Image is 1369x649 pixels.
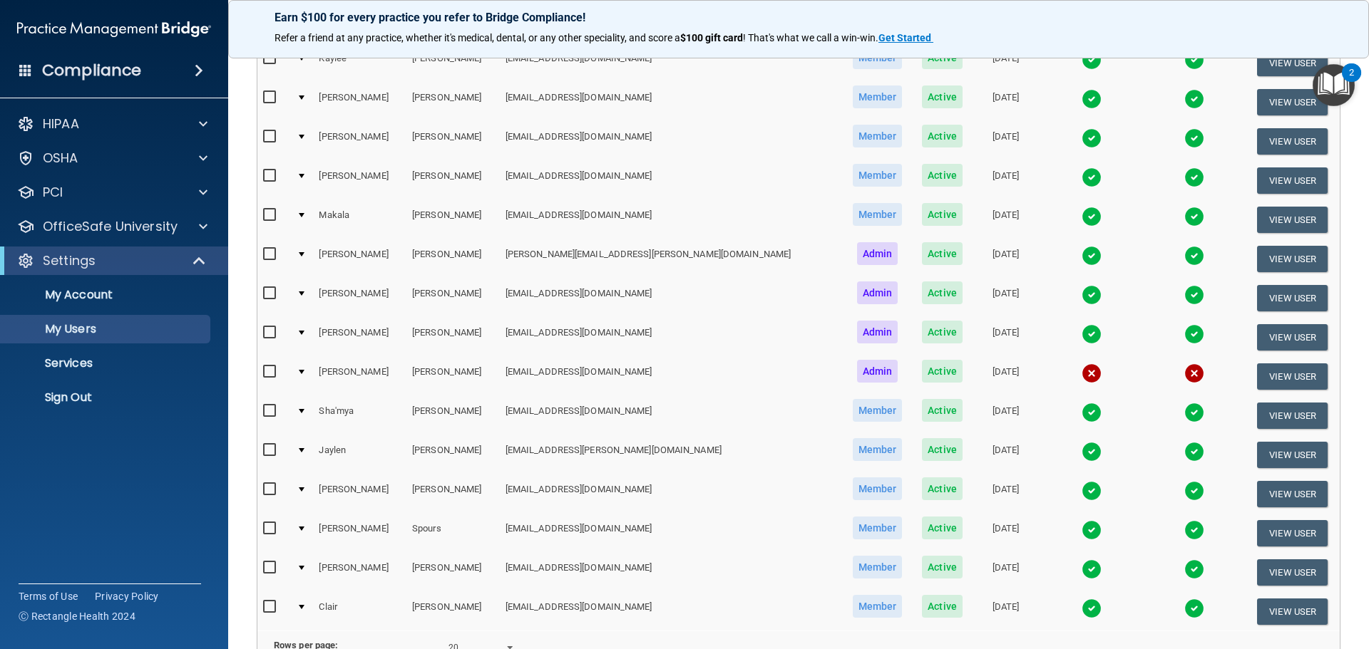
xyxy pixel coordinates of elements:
img: tick.e7d51cea.svg [1082,520,1102,540]
img: tick.e7d51cea.svg [1082,324,1102,344]
span: Ⓒ Rectangle Health 2024 [19,609,135,623]
img: tick.e7d51cea.svg [1082,167,1102,187]
td: [DATE] [972,279,1040,318]
td: [DATE] [972,474,1040,514]
td: [DATE] [972,592,1040,630]
img: tick.e7d51cea.svg [1082,403,1102,422]
img: tick.e7d51cea.svg [1082,598,1102,618]
span: Active [922,242,963,265]
td: [DATE] [972,161,1040,200]
img: tick.e7d51cea.svg [1184,128,1204,148]
span: ! That's what we call a win-win. [743,32,878,43]
img: tick.e7d51cea.svg [1184,559,1204,579]
td: Jaylen [313,435,406,474]
p: Sign Out [9,390,204,405]
img: cross.ca9f0e7f.svg [1082,363,1102,383]
img: tick.e7d51cea.svg [1082,128,1102,148]
img: tick.e7d51cea.svg [1184,598,1204,618]
div: 2 [1349,73,1354,91]
span: Member [853,516,903,539]
button: View User [1257,207,1328,233]
td: [PERSON_NAME] [406,83,500,122]
button: View User [1257,246,1328,272]
td: [DATE] [972,357,1040,396]
td: [EMAIL_ADDRESS][DOMAIN_NAME] [500,396,842,435]
span: Active [922,556,963,578]
p: HIPAA [43,115,79,133]
img: tick.e7d51cea.svg [1082,207,1102,227]
a: Settings [17,252,207,269]
img: tick.e7d51cea.svg [1184,50,1204,70]
td: Makala [313,200,406,239]
span: Active [922,438,963,461]
img: tick.e7d51cea.svg [1184,481,1204,501]
p: OfficeSafe University [43,218,178,235]
p: OSHA [43,150,78,167]
td: Kaylee [313,43,406,83]
button: View User [1257,167,1328,194]
span: Member [853,125,903,147]
p: Settings [43,252,96,269]
td: [EMAIL_ADDRESS][DOMAIN_NAME] [500,83,842,122]
td: [PERSON_NAME] [406,435,500,474]
button: View User [1257,598,1328,625]
button: Open Resource Center, 2 new notifications [1313,64,1355,106]
td: [EMAIL_ADDRESS][DOMAIN_NAME] [500,514,842,553]
img: tick.e7d51cea.svg [1184,246,1204,266]
td: [PERSON_NAME] [313,161,406,200]
img: tick.e7d51cea.svg [1184,89,1204,109]
td: [PERSON_NAME] [406,318,500,357]
td: [PERSON_NAME] [313,122,406,161]
img: cross.ca9f0e7f.svg [1184,363,1204,383]
button: View User [1257,442,1328,468]
img: tick.e7d51cea.svg [1082,442,1102,462]
td: [EMAIL_ADDRESS][DOMAIN_NAME] [500,122,842,161]
td: [EMAIL_ADDRESS][DOMAIN_NAME] [500,161,842,200]
p: Services [9,356,204,370]
strong: Get Started [878,32,931,43]
td: [DATE] [972,435,1040,474]
img: tick.e7d51cea.svg [1184,520,1204,540]
td: [EMAIL_ADDRESS][DOMAIN_NAME] [500,474,842,514]
span: Active [922,595,963,618]
button: View User [1257,324,1328,351]
img: tick.e7d51cea.svg [1184,403,1204,422]
p: Earn $100 for every practice you refer to Bridge Compliance! [275,11,1323,24]
td: [EMAIL_ADDRESS][DOMAIN_NAME] [500,592,842,630]
span: Member [853,438,903,461]
td: [PERSON_NAME] [406,161,500,200]
span: Admin [857,321,898,343]
td: [PERSON_NAME] [406,43,500,83]
img: tick.e7d51cea.svg [1184,167,1204,187]
span: Active [922,203,963,226]
td: [PERSON_NAME] [313,474,406,514]
span: Active [922,85,963,108]
td: [PERSON_NAME] [313,553,406,592]
button: View User [1257,89,1328,115]
a: OSHA [17,150,207,167]
span: Member [853,85,903,108]
span: Active [922,399,963,422]
span: Member [853,164,903,187]
strong: $100 gift card [680,32,743,43]
img: tick.e7d51cea.svg [1082,246,1102,266]
a: Terms of Use [19,589,78,603]
button: View User [1257,363,1328,390]
span: Active [922,516,963,539]
td: [EMAIL_ADDRESS][DOMAIN_NAME] [500,200,842,239]
span: Admin [857,360,898,383]
td: [PERSON_NAME] [406,553,500,592]
td: [EMAIL_ADDRESS][DOMAIN_NAME] [500,553,842,592]
span: Member [853,203,903,226]
td: [PERSON_NAME] [406,396,500,435]
button: View User [1257,50,1328,76]
td: [PERSON_NAME] [406,357,500,396]
a: Privacy Policy [95,589,159,603]
td: [DATE] [972,553,1040,592]
a: HIPAA [17,115,207,133]
td: [EMAIL_ADDRESS][DOMAIN_NAME] [500,43,842,83]
img: tick.e7d51cea.svg [1184,442,1204,462]
span: Member [853,556,903,578]
td: [EMAIL_ADDRESS][DOMAIN_NAME] [500,318,842,357]
td: [DATE] [972,396,1040,435]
